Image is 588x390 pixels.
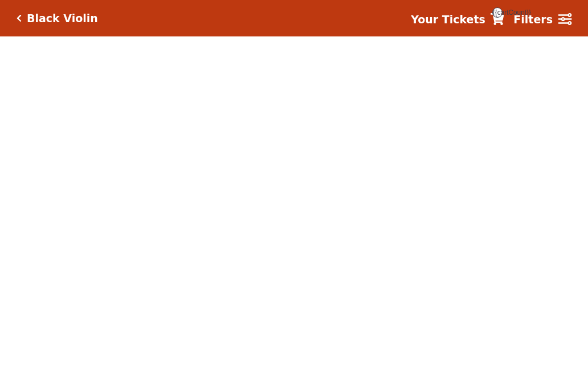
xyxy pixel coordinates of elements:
[513,13,553,26] strong: Filters
[17,14,22,22] a: Click here to go back to filters
[411,13,485,26] strong: Your Tickets
[27,12,98,25] h5: Black Violin
[513,11,571,28] a: Filters
[492,7,503,18] span: {{cartCount}}
[411,11,504,28] a: Your Tickets {{cartCount}}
